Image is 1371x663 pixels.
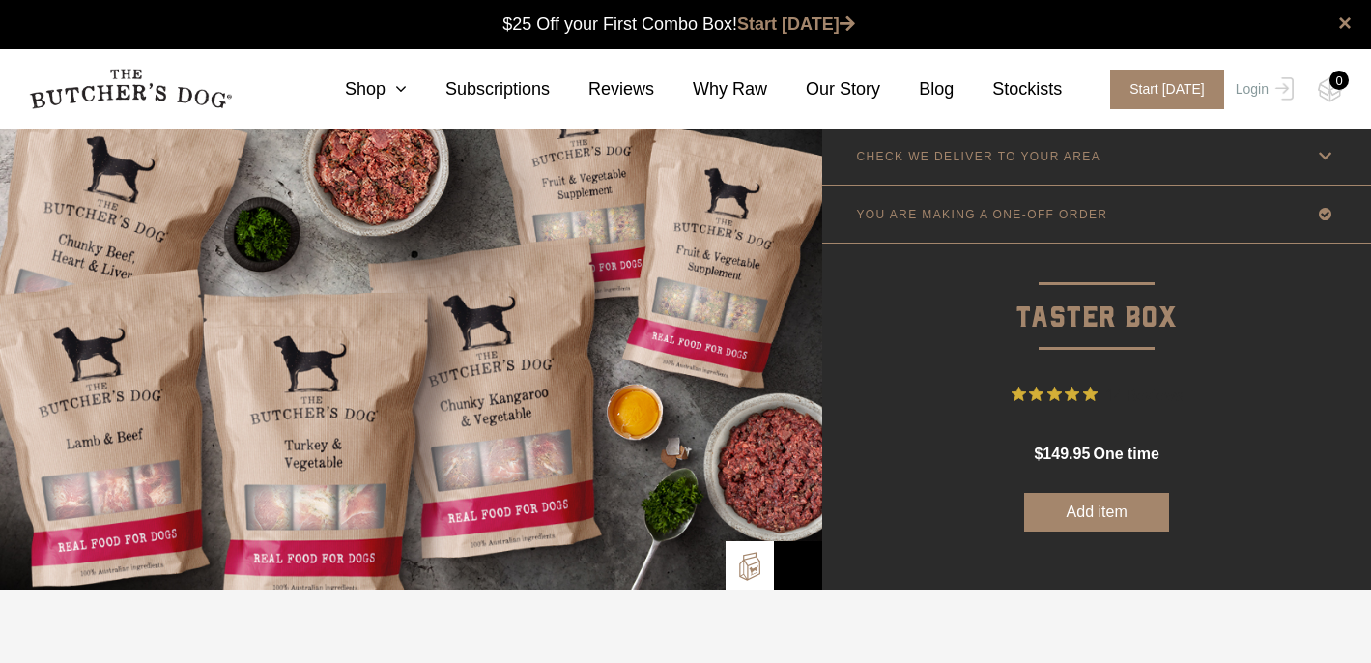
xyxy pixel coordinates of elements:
img: TBD_Build-A-Box.png [735,552,764,581]
a: Login [1231,70,1294,109]
a: Shop [306,76,407,102]
a: Our Story [767,76,880,102]
p: CHECK WE DELIVER TO YOUR AREA [856,150,1100,163]
span: Start [DATE] [1110,70,1224,109]
a: Start [DATE] [1091,70,1231,109]
a: CHECK WE DELIVER TO YOUR AREA [822,128,1371,185]
a: Subscriptions [407,76,550,102]
div: 0 [1329,71,1349,90]
img: TBD_Lifestyle_Black.png [784,551,813,580]
a: YOU ARE MAKING A ONE-OFF ORDER [822,186,1371,243]
span: $ [1034,446,1043,462]
a: Start [DATE] [737,14,855,34]
span: 149.95 [1043,446,1090,462]
a: Why Raw [654,76,767,102]
a: Stockists [954,76,1062,102]
button: Rated 4.9 out of 5 stars from 14 reviews. Jump to reviews. [1012,380,1183,409]
span: 14 Reviews [1105,380,1183,409]
p: Taster Box [822,244,1371,341]
a: close [1338,12,1352,35]
a: Reviews [550,76,654,102]
img: TBD_Cart-Empty.png [1318,77,1342,102]
button: Add item [1024,493,1169,532]
span: one time [1093,446,1158,462]
p: YOU ARE MAKING A ONE-OFF ORDER [856,208,1107,221]
a: Blog [880,76,954,102]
